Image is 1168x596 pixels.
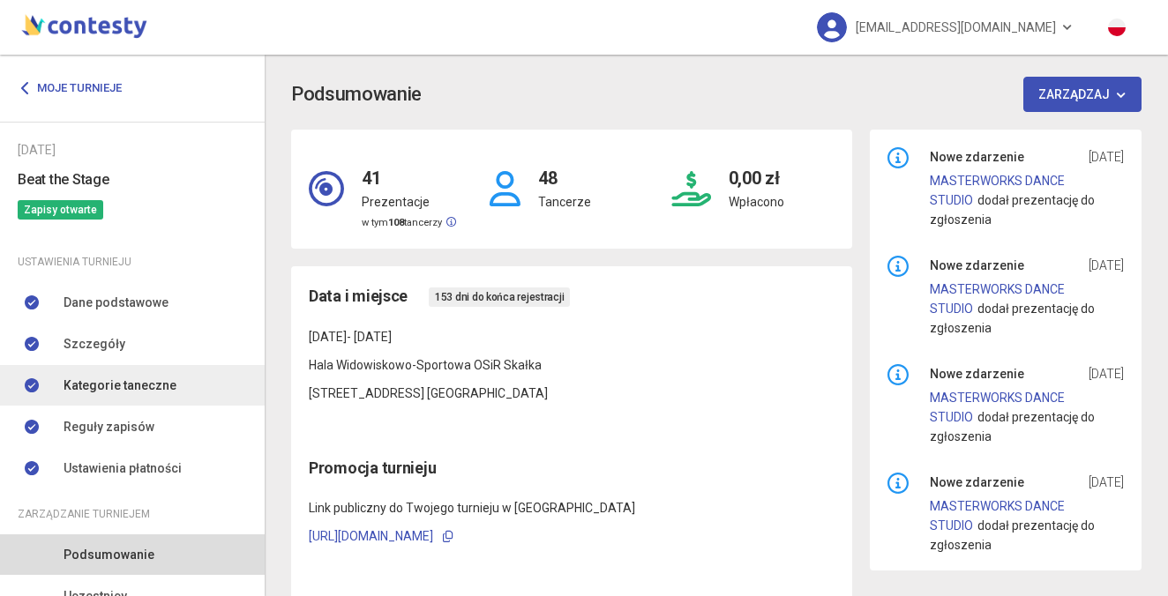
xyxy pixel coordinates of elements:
span: Nowe zdarzenie [930,256,1024,275]
p: Wpłacono [729,192,784,212]
p: Link publiczny do Twojego turnieju w [GEOGRAPHIC_DATA] [309,498,835,518]
a: MASTERWORKS DANCE STUDIO [930,499,1065,533]
a: MASTERWORKS DANCE STUDIO [930,174,1065,207]
span: Szczegóły [64,334,125,354]
span: [DATE] [1089,473,1124,492]
span: Nowe zdarzenie [930,364,1024,384]
p: Hala Widowiskowo-Sportowa OSiR Skałka [309,355,835,375]
span: Ustawienia płatności [64,458,182,478]
span: - [DATE] [347,330,392,344]
img: info [887,147,909,168]
app-title: Podsumowanie [291,77,1142,112]
span: Zarządzanie turniejem [18,504,150,524]
p: [STREET_ADDRESS] [GEOGRAPHIC_DATA] [309,384,835,403]
span: Zapisy otwarte [18,200,103,220]
strong: 108 [388,217,404,228]
a: Moje turnieje [18,72,135,104]
p: Tancerze [538,192,591,212]
small: w tym tancerzy [362,217,456,228]
a: [URL][DOMAIN_NAME] [309,529,433,543]
img: info [887,256,909,277]
button: Zarządzaj [1023,77,1142,112]
span: [DATE] [1089,147,1124,167]
div: [DATE] [18,140,247,160]
span: dodał prezentację do zgłoszenia [930,410,1095,443]
span: [DATE] [309,330,347,344]
span: [DATE] [1089,256,1124,275]
span: Dane podstawowe [64,293,168,312]
h6: Beat the Stage [18,168,247,190]
span: Promocja turnieju [309,458,436,477]
a: MASTERWORKS DANCE STUDIO [930,391,1065,424]
span: [DATE] [1089,364,1124,384]
span: Podsumowanie [64,545,154,564]
a: MASTERWORKS DANCE STUDIO [930,282,1065,316]
span: Nowe zdarzenie [930,147,1024,167]
h4: 48 [538,147,591,192]
span: Reguły zapisów [64,417,154,436]
h4: 0,00 zł [729,147,784,192]
h3: Podsumowanie [291,79,422,110]
span: dodał prezentację do zgłoszenia [930,302,1095,335]
span: Kategorie taneczne [64,376,176,395]
span: 153 dni do końca rejestracji [429,287,570,307]
img: info [887,364,909,385]
span: dodał prezentację do zgłoszenia [930,518,1095,552]
span: Nowe zdarzenie [930,473,1024,492]
img: info [887,473,909,494]
span: [EMAIL_ADDRESS][DOMAIN_NAME] [856,9,1056,46]
span: dodał prezentację do zgłoszenia [930,193,1095,227]
p: Prezentacje [362,192,456,212]
div: Ustawienia turnieju [18,252,247,272]
span: Data i miejsce [309,284,408,309]
h4: 41 [362,147,456,192]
